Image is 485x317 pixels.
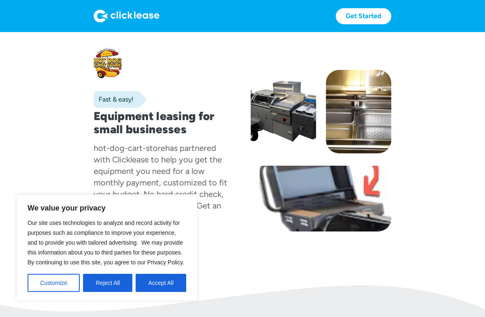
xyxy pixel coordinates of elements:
span: Our site uses technologies to analyze and record activity for purposes such as compliance to impr... [28,220,184,266]
div: hot-dog-cart-store [94,143,165,153]
button: Accept All [136,274,186,292]
img: Logo [94,9,159,23]
button: Reject All [83,274,132,292]
a: Get Started [336,8,391,24]
div: We value your privacy [16,194,197,301]
div: Fast & easy! [94,95,134,104]
button: Customize [28,274,80,292]
p: We value your privacy [28,203,186,213]
h1: Equipment leasing for small businesses [94,109,234,136]
div: has partnered with Clicklease to help you get the equipment you need for a low monthly payment, c... [94,143,227,222]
